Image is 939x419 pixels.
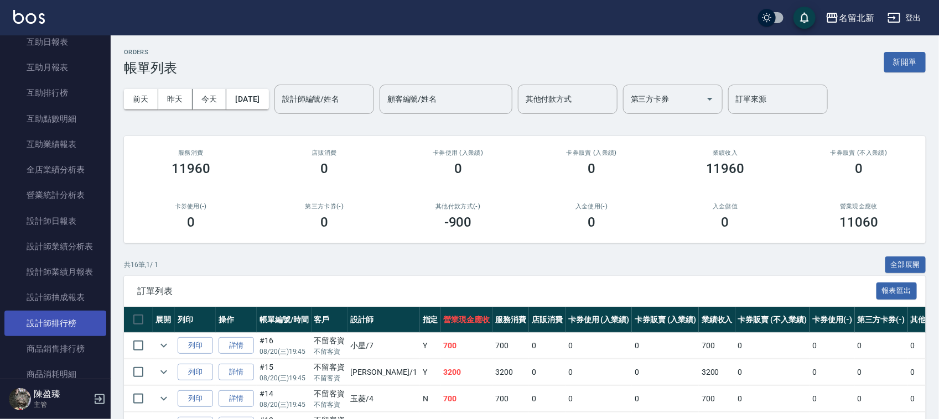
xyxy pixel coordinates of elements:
[314,362,345,373] div: 不留客資
[632,307,699,333] th: 卡券販賣 (入業績)
[404,203,512,210] h2: 其他付款方式(-)
[588,161,595,176] h3: 0
[219,390,254,407] a: 詳情
[320,214,328,230] h3: 0
[735,333,810,359] td: 0
[492,386,529,412] td: 700
[806,149,913,156] h2: 卡券販賣 (不入業績)
[4,29,106,55] a: 互助日報表
[314,373,345,383] p: 不留客資
[257,386,312,412] td: #14
[735,359,810,385] td: 0
[883,8,926,28] button: 登出
[806,203,913,210] h2: 營業現金應收
[444,214,472,230] h3: -900
[347,307,419,333] th: 設計師
[876,285,917,296] a: 報表匯出
[175,307,216,333] th: 列印
[347,359,419,385] td: [PERSON_NAME] /1
[420,386,441,412] td: N
[155,364,172,380] button: expand row
[566,307,632,333] th: 卡券使用 (入業績)
[699,333,735,359] td: 700
[699,359,735,385] td: 3200
[4,362,106,387] a: 商品消耗明細
[158,89,193,109] button: 昨天
[271,149,378,156] h2: 店販消費
[260,373,309,383] p: 08/20 (三) 19:45
[187,214,195,230] h3: 0
[257,307,312,333] th: 帳單編號/時間
[855,333,908,359] td: 0
[529,359,566,385] td: 0
[4,259,106,285] a: 設計師業績月報表
[219,337,254,354] a: 詳情
[810,386,855,412] td: 0
[855,307,908,333] th: 第三方卡券(-)
[4,55,106,80] a: 互助月報表
[492,333,529,359] td: 700
[34,400,90,410] p: 主管
[178,390,213,407] button: 列印
[632,386,699,412] td: 0
[699,307,735,333] th: 業績收入
[876,282,917,300] button: 報表匯出
[312,307,348,333] th: 客戶
[839,214,878,230] h3: 11060
[4,234,106,259] a: 設計師業績分析表
[257,359,312,385] td: #15
[172,161,210,176] h3: 11960
[155,390,172,407] button: expand row
[420,359,441,385] td: Y
[137,203,245,210] h2: 卡券使用(-)
[793,7,816,29] button: save
[810,359,855,385] td: 0
[124,89,158,109] button: 前天
[260,347,309,357] p: 08/20 (三) 19:45
[216,307,257,333] th: 操作
[124,60,177,76] h3: 帳單列表
[885,256,926,274] button: 全部展開
[441,359,493,385] td: 3200
[4,132,106,157] a: 互助業績報表
[699,386,735,412] td: 700
[632,359,699,385] td: 0
[155,337,172,354] button: expand row
[672,203,779,210] h2: 入金儲值
[722,214,729,230] h3: 0
[855,386,908,412] td: 0
[314,335,345,347] div: 不留客資
[153,307,175,333] th: 展開
[538,149,646,156] h2: 卡券販賣 (入業績)
[4,285,106,310] a: 設計師抽成報表
[124,49,177,56] h2: ORDERS
[441,307,493,333] th: 營業現金應收
[839,11,874,25] div: 名留北新
[810,307,855,333] th: 卡券使用(-)
[4,106,106,132] a: 互助點數明細
[441,386,493,412] td: 700
[4,182,106,208] a: 營業統計分析表
[529,307,566,333] th: 店販消費
[226,89,268,109] button: [DATE]
[884,52,926,72] button: 新開單
[566,386,632,412] td: 0
[735,386,810,412] td: 0
[314,347,345,357] p: 不留客資
[314,388,345,400] div: 不留客資
[492,359,529,385] td: 3200
[4,311,106,336] a: 設計師排行榜
[855,359,908,385] td: 0
[4,336,106,362] a: 商品銷售排行榜
[441,333,493,359] td: 700
[706,161,745,176] h3: 11960
[124,260,158,270] p: 共 16 筆, 1 / 1
[178,337,213,354] button: 列印
[588,214,595,230] h3: 0
[454,161,462,176] h3: 0
[672,149,779,156] h2: 業績收入
[492,307,529,333] th: 服務消費
[219,364,254,381] a: 詳情
[884,56,926,67] a: 新開單
[566,333,632,359] td: 0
